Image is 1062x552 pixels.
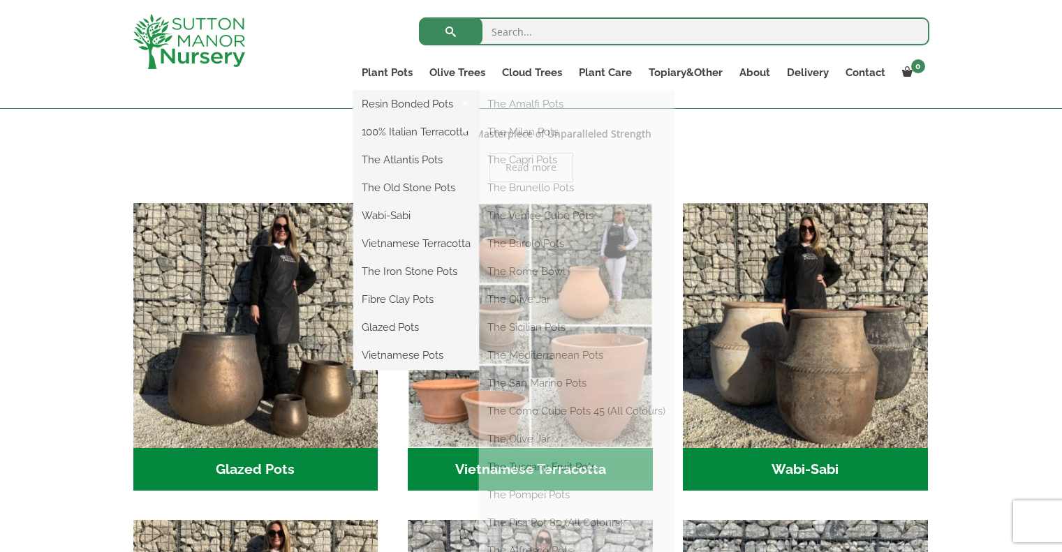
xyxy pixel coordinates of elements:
a: The Capri Pots [479,149,674,170]
a: Fibre Clay Pots [353,289,479,310]
a: The Brunello Pots [479,177,674,198]
a: Wabi-Sabi [353,205,479,226]
a: The Iron Stone Pots [353,261,479,282]
a: The Sicilian Pots [479,317,674,338]
a: The Tuscany Fruit Pots [479,456,674,477]
a: Visit product category Glazed Pots [133,203,378,491]
img: Wabi-Sabi [683,203,928,448]
a: Topiary&Other [640,63,731,82]
h2: Vietnamese Terracotta [408,448,653,491]
a: Vietnamese Terracotta [353,233,479,254]
a: 0 [894,63,929,82]
a: Vietnamese Pots [353,345,479,366]
a: 100% Italian Terracotta [353,121,479,142]
a: Glazed Pots [353,317,479,338]
a: Visit product category Wabi-Sabi [683,203,928,491]
a: The San Marino Pots [479,373,674,394]
a: Delivery [779,63,837,82]
img: logo [133,14,245,69]
a: Olive Trees [421,63,494,82]
a: The Amalfi Pots [479,94,674,114]
h2: Glazed Pots [133,448,378,491]
a: The Atlantis Pots [353,149,479,170]
a: The Como Cube Pots 45 (All Colours) [479,401,674,422]
a: Plant Care [570,63,640,82]
h2: Wabi-Sabi [683,448,928,491]
a: The Venice Cube Pots [479,205,674,226]
a: The Olive Jar [479,289,674,310]
a: Cloud Trees [494,63,570,82]
a: The Rome Bowl [479,261,674,282]
a: Contact [837,63,894,82]
a: The Pisa Pot 80 (All Colours) [479,512,674,533]
a: The Old Stone Pots [353,177,479,198]
a: Plant Pots [353,63,421,82]
a: The Milan Pots [479,121,674,142]
input: Search... [419,17,929,45]
img: Glazed Pots [133,203,378,448]
a: The Mediterranean Pots [479,345,674,366]
a: The Olive Jar [479,428,674,449]
a: About [731,63,779,82]
a: The Barolo Pots [479,233,674,254]
a: The Pompei Pots [479,484,674,505]
a: Resin Bonded Pots [353,94,479,114]
span: 0 [911,59,925,73]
